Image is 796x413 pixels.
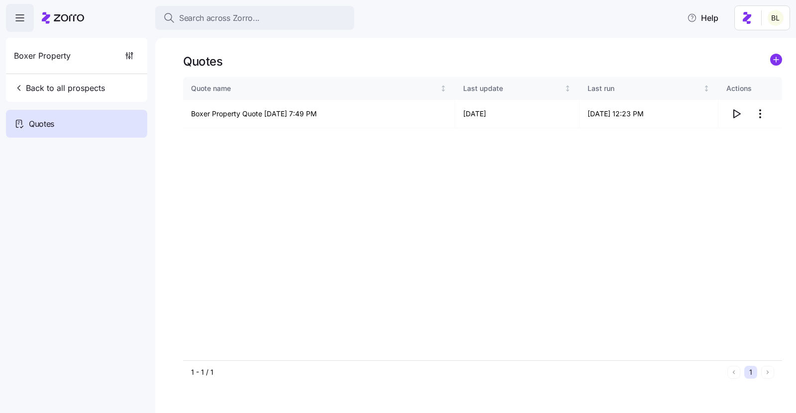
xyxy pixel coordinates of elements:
[29,118,54,130] span: Quotes
[564,85,571,92] div: Not sorted
[455,100,580,128] td: [DATE]
[455,77,580,100] th: Last updateNot sorted
[588,83,701,94] div: Last run
[179,12,260,24] span: Search across Zorro...
[155,6,354,30] button: Search across Zorro...
[768,10,784,26] img: 2fabda6663eee7a9d0b710c60bc473af
[744,366,757,379] button: 1
[727,366,740,379] button: Previous page
[463,83,562,94] div: Last update
[726,83,774,94] div: Actions
[703,85,710,92] div: Not sorted
[183,77,455,100] th: Quote nameNot sorted
[687,12,718,24] span: Help
[440,85,447,92] div: Not sorted
[183,54,222,69] h1: Quotes
[14,82,105,94] span: Back to all prospects
[580,100,718,128] td: [DATE] 12:23 PM
[761,366,774,379] button: Next page
[10,78,109,98] button: Back to all prospects
[679,8,726,28] button: Help
[14,50,71,62] span: Boxer Property
[770,54,782,66] svg: add icon
[580,77,718,100] th: Last runNot sorted
[6,110,147,138] a: Quotes
[191,83,438,94] div: Quote name
[191,367,723,377] div: 1 - 1 / 1
[183,100,455,128] td: Boxer Property Quote [DATE] 7:49 PM
[770,54,782,69] a: add icon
